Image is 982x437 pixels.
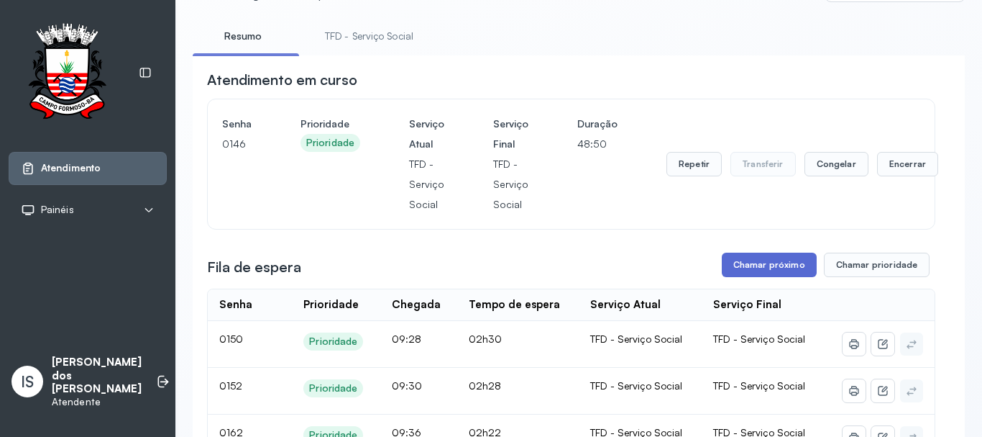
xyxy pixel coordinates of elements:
div: Prioridade [306,137,354,149]
div: Prioridade [303,298,359,312]
h4: Serviço Final [493,114,528,154]
span: Atendimento [41,162,101,174]
h4: Serviço Atual [409,114,444,154]
span: 0150 [219,333,243,345]
div: Serviço Final [713,298,781,312]
span: TFD - Serviço Social [713,333,805,345]
h3: Fila de espera [207,257,301,277]
button: Congelar [804,152,868,176]
button: Chamar prioridade [824,253,930,277]
h4: Duração [577,114,618,134]
div: Tempo de espera [469,298,560,312]
p: Atendente [52,396,142,408]
div: Serviço Atual [590,298,661,312]
a: Resumo [193,24,293,48]
button: Chamar próximo [722,253,817,277]
span: 0152 [219,379,242,392]
h4: Senha [222,114,252,134]
img: Logotipo do estabelecimento [15,23,119,123]
p: TFD - Serviço Social [493,154,528,215]
p: TFD - Serviço Social [409,154,444,215]
div: Senha [219,298,252,312]
div: Chegada [392,298,441,312]
span: 09:30 [392,379,422,392]
span: TFD - Serviço Social [713,379,805,392]
a: Atendimento [21,161,155,176]
span: 09:28 [392,333,421,345]
span: 02h28 [469,379,501,392]
h3: Atendimento em curso [207,70,357,90]
div: Prioridade [309,335,357,348]
span: 02h30 [469,333,502,345]
button: Encerrar [877,152,938,176]
div: Prioridade [309,382,357,395]
p: [PERSON_NAME] dos [PERSON_NAME] [52,356,142,396]
div: TFD - Serviço Social [590,379,690,392]
button: Transferir [730,152,796,176]
a: TFD - Serviço Social [311,24,428,48]
p: 0146 [222,134,252,154]
span: Painéis [41,204,74,216]
button: Repetir [666,152,722,176]
p: 48:50 [577,134,618,154]
h4: Prioridade [300,114,360,134]
div: TFD - Serviço Social [590,333,690,346]
span: IS [21,372,34,391]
